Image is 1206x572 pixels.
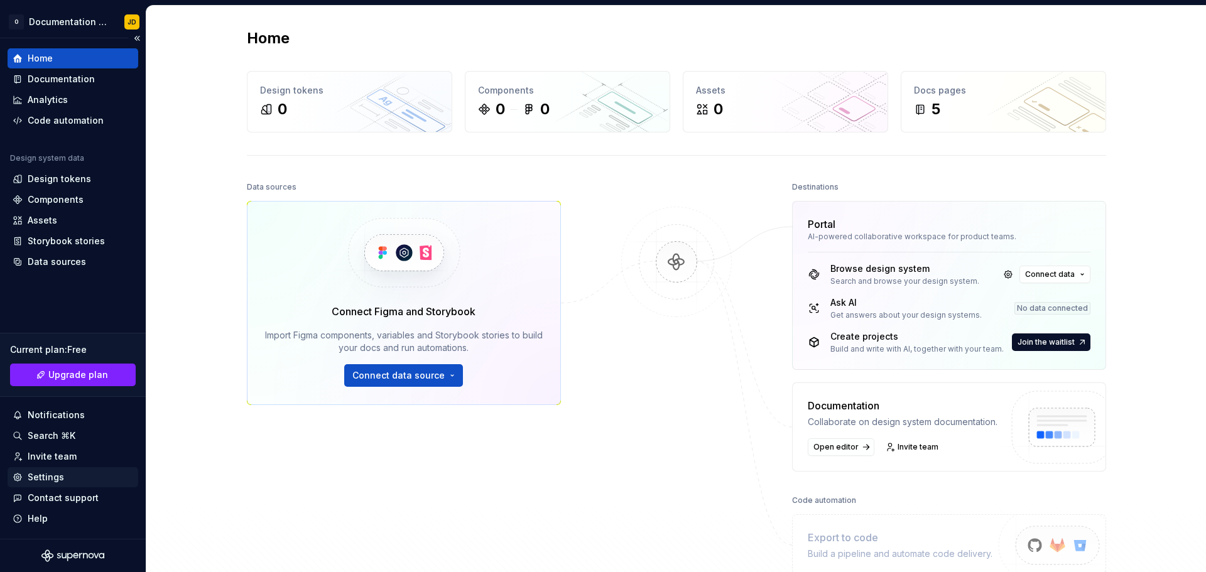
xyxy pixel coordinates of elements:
div: Docs pages [914,84,1093,97]
div: O [9,14,24,30]
div: 5 [932,99,940,119]
div: 0 [278,99,287,119]
span: Connect data [1025,269,1075,279]
div: Storybook stories [28,235,105,247]
div: Components [478,84,657,97]
div: Documentation Website [29,16,109,28]
a: Storybook stories [8,231,138,251]
div: Search ⌘K [28,429,75,442]
div: Design tokens [260,84,439,97]
a: Assets [8,210,138,230]
a: Invite team [8,446,138,467]
a: Open editor [808,438,874,456]
div: Documentation [28,73,95,85]
div: Create projects [830,330,1004,343]
a: Analytics [8,90,138,110]
div: Destinations [792,178,839,196]
div: Invite team [28,450,77,463]
div: AI-powered collaborative workspace for product teams. [808,232,1090,242]
div: Import Figma components, variables and Storybook stories to build your docs and run automations. [265,329,543,354]
button: Search ⌘K [8,426,138,446]
button: ODocumentation WebsiteJD [3,8,143,35]
div: Assets [696,84,875,97]
span: Upgrade plan [48,369,108,381]
div: Export to code [808,530,992,545]
button: Connect data source [344,364,463,387]
button: Contact support [8,488,138,508]
span: Connect data source [352,369,445,382]
div: No data connected [1014,302,1090,315]
div: Contact support [28,492,99,504]
button: Upgrade plan [10,364,136,386]
span: Join the waitlist [1018,337,1075,347]
button: Notifications [8,405,138,425]
span: Open editor [813,442,859,452]
div: 0 [540,99,550,119]
div: Build and write with AI, together with your team. [830,344,1004,354]
button: Connect data [1019,266,1090,283]
div: Connect Figma and Storybook [332,304,475,319]
a: Data sources [8,252,138,272]
div: Design system data [10,153,84,163]
span: Invite team [898,442,938,452]
div: Search and browse your design system. [830,276,979,286]
div: Documentation [808,398,997,413]
a: Settings [8,467,138,487]
div: Code automation [792,492,856,509]
div: Design tokens [28,173,91,185]
div: Get answers about your design systems. [830,310,982,320]
div: Settings [28,471,64,483]
a: Invite team [882,438,944,456]
div: Browse design system [830,262,979,275]
a: Docs pages5 [901,71,1106,132]
div: Assets [28,214,57,227]
button: Help [8,509,138,529]
a: Assets0 [683,71,888,132]
div: Current plan : Free [10,343,136,356]
div: Notifications [28,409,85,421]
a: Code automation [8,111,138,131]
div: Help [28,512,48,525]
div: Ask AI [830,296,982,309]
button: Collapse sidebar [128,30,146,47]
div: Data sources [28,256,86,268]
a: Design tokens0 [247,71,452,132]
a: Components00 [465,71,670,132]
div: Components [28,193,84,206]
svg: Supernova Logo [41,549,104,562]
div: Home [28,52,53,65]
h2: Home [247,28,290,48]
div: Data sources [247,178,296,196]
button: Join the waitlist [1012,333,1090,351]
a: Design tokens [8,169,138,189]
a: Documentation [8,69,138,89]
div: Build a pipeline and automate code delivery. [808,548,992,560]
div: Portal [808,217,835,232]
div: Analytics [28,94,68,106]
div: 0 [714,99,723,119]
div: 0 [496,99,505,119]
a: Home [8,48,138,68]
a: Components [8,190,138,210]
div: Code automation [28,114,104,127]
div: JD [128,17,136,27]
div: Collaborate on design system documentation. [808,416,997,428]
